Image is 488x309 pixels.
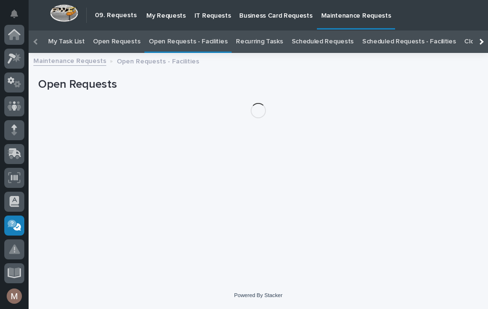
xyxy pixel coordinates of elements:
a: Maintenance Requests [33,55,106,66]
a: Scheduled Requests - Facilities [362,31,456,53]
a: Recurring Tasks [236,31,283,53]
p: Open Requests - Facilities [117,55,199,66]
a: Scheduled Requests [292,31,354,53]
h1: Open Requests [38,78,478,92]
a: My Task List [48,31,84,53]
button: Notifications [4,4,24,24]
button: users-avatar [4,286,24,306]
h2: 09. Requests [95,11,137,20]
a: Open Requests - Facilities [149,31,227,53]
div: Notifications [12,10,24,25]
a: Open Requests [93,31,140,53]
img: Workspace Logo [50,4,78,22]
a: Powered By Stacker [234,292,282,298]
